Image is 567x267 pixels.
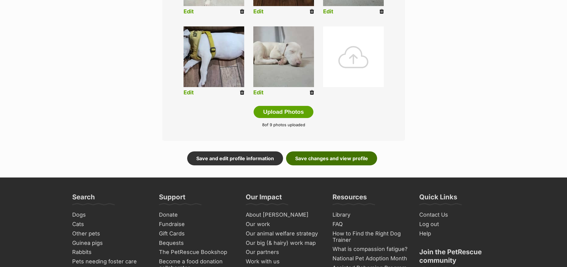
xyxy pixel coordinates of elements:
a: Bequests [157,238,237,248]
span: 8 [262,122,265,127]
img: listing photo [184,26,244,87]
a: Our animal welfare strategy [243,229,324,238]
a: Help [417,229,498,238]
a: Our partners [243,248,324,257]
p: of 9 photos uploaded [171,122,396,128]
a: Log out [417,220,498,229]
a: Edit [323,8,333,15]
img: listing photo [253,26,314,87]
a: Edit [253,90,264,96]
a: Library [330,210,411,220]
a: Save changes and view profile [286,151,377,165]
h3: Our Impact [246,193,282,205]
a: Guinea pigs [70,238,150,248]
a: Work with us [243,257,324,266]
a: Edit [184,90,194,96]
h3: Resources [332,193,367,205]
a: Edit [184,8,194,15]
a: Save and edit profile information [187,151,283,165]
a: How to Find the Right Dog Trainer [330,229,411,245]
a: Dogs [70,210,150,220]
a: National Pet Adoption Month [330,254,411,263]
a: What is compassion fatigue? [330,245,411,254]
a: Our work [243,220,324,229]
a: Other pets [70,229,150,238]
h3: Quick Links [419,193,457,205]
a: Edit [253,8,264,15]
a: FAQ [330,220,411,229]
a: Rabbits [70,248,150,257]
a: Fundraise [157,220,237,229]
a: Donate [157,210,237,220]
button: Upload Photos [254,106,313,118]
a: The PetRescue Bookshop [157,248,237,257]
a: Our big (& hairy) work map [243,238,324,248]
a: Contact Us [417,210,498,220]
a: About [PERSON_NAME] [243,210,324,220]
a: Pets needing foster care [70,257,150,266]
a: Cats [70,220,150,229]
a: Gift Cards [157,229,237,238]
h3: Support [159,193,185,205]
h3: Search [72,193,95,205]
